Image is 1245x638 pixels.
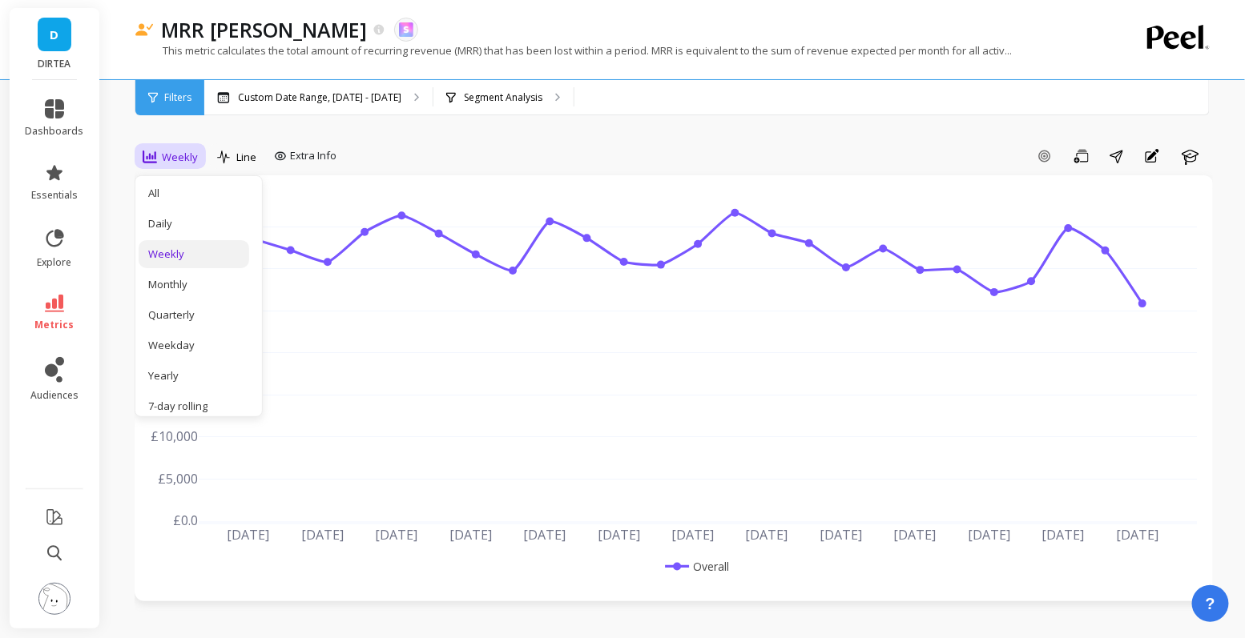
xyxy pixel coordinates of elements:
div: All [148,186,240,201]
span: ? [1206,592,1215,615]
span: essentials [31,189,78,202]
div: Weekly [148,247,240,262]
div: Daily [148,216,240,231]
span: Weekly [162,150,198,165]
p: Custom Date Range, [DATE] - [DATE] [238,91,401,104]
p: Segment Analysis [464,91,542,104]
div: Weekday [148,338,240,353]
div: 7-day rolling [148,399,240,414]
span: Filters [164,91,191,104]
p: DIRTEA [26,58,84,70]
p: MRR Churn [162,16,368,43]
img: header icon [135,23,154,37]
span: Extra Info [290,148,336,164]
img: profile picture [38,583,71,615]
div: Monthly [148,277,240,292]
span: Line [236,150,256,165]
div: Quarterly [148,307,240,323]
span: D [50,26,59,44]
span: audiences [30,389,79,402]
button: ? [1192,585,1229,622]
span: explore [38,256,72,269]
div: Yearly [148,368,240,383]
img: api.skio.svg [399,22,413,37]
span: dashboards [26,125,84,138]
p: This metric calculates the total amount of recurring revenue (MRR) that has been lost within a pe... [135,43,1012,58]
span: metrics [35,319,75,331]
